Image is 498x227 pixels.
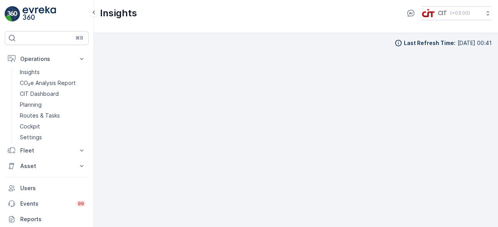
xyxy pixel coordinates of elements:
p: Planning [20,101,42,109]
p: ( +03:00 ) [450,10,470,16]
a: Planning [17,99,89,110]
button: Operations [5,51,89,67]
button: Asset [5,158,89,174]
p: Asset [20,162,73,170]
p: Last Refresh Time : [404,39,456,47]
a: Cockpit [17,121,89,132]
p: Users [20,184,86,192]
a: Settings [17,132,89,143]
p: CIT Dashboard [20,90,59,98]
p: Reports [20,215,86,223]
p: CIT [438,9,447,17]
p: Events [20,200,72,208]
p: Fleet [20,147,73,154]
a: Insights [17,67,89,78]
button: Fleet [5,143,89,158]
p: Insights [20,68,40,76]
p: ⌘B [75,35,83,41]
a: Routes & Tasks [17,110,89,121]
button: CIT(+03:00) [422,6,492,20]
p: Operations [20,55,73,63]
p: Insights [100,7,137,19]
img: cit-logo_pOk6rL0.png [422,9,435,17]
p: Cockpit [20,123,40,130]
a: Users [5,180,89,196]
p: Settings [20,133,42,141]
p: 99 [78,201,84,207]
p: Routes & Tasks [20,112,60,120]
a: CO₂e Analysis Report [17,78,89,88]
a: Reports [5,211,89,227]
p: CO₂e Analysis Report [20,79,76,87]
a: CIT Dashboard [17,88,89,99]
a: Events99 [5,196,89,211]
img: logo_light-DOdMpM7g.png [23,6,56,22]
p: [DATE] 00:41 [458,39,492,47]
img: logo [5,6,20,22]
